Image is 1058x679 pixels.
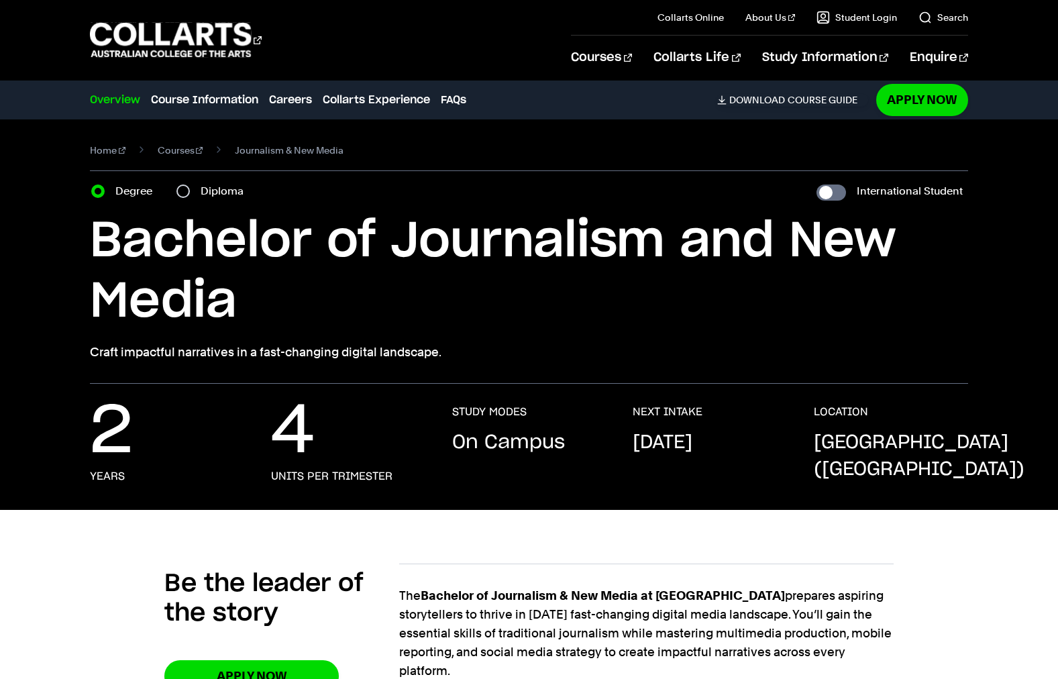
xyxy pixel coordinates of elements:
[271,470,392,483] h3: units per trimester
[717,94,868,106] a: DownloadCourse Guide
[90,141,125,160] a: Home
[90,21,262,59] div: Go to homepage
[657,11,724,24] a: Collarts Online
[876,84,968,115] a: Apply Now
[323,92,430,108] a: Collarts Experience
[90,470,125,483] h3: years
[421,588,785,603] strong: Bachelor of Journalism & New Media at [GEOGRAPHIC_DATA]
[269,92,312,108] a: Careers
[441,92,466,108] a: FAQs
[762,36,888,80] a: Study Information
[151,92,258,108] a: Course Information
[910,36,968,80] a: Enquire
[115,182,160,201] label: Degree
[918,11,968,24] a: Search
[633,405,702,419] h3: NEXT INTAKE
[452,405,527,419] h3: STUDY MODES
[90,405,133,459] p: 2
[571,36,632,80] a: Courses
[271,405,315,459] p: 4
[745,11,795,24] a: About Us
[158,141,203,160] a: Courses
[729,94,785,106] span: Download
[653,36,740,80] a: Collarts Life
[814,405,868,419] h3: LOCATION
[452,429,565,456] p: On Campus
[164,569,399,628] h2: Be the leader of the story
[235,141,343,160] span: Journalism & New Media
[633,429,692,456] p: [DATE]
[90,211,968,332] h1: Bachelor of Journalism and New Media
[857,182,963,201] label: International Student
[201,182,252,201] label: Diploma
[90,343,968,362] p: Craft impactful narratives in a fast-changing digital landscape.
[90,92,140,108] a: Overview
[816,11,897,24] a: Student Login
[814,429,1024,483] p: [GEOGRAPHIC_DATA] ([GEOGRAPHIC_DATA])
